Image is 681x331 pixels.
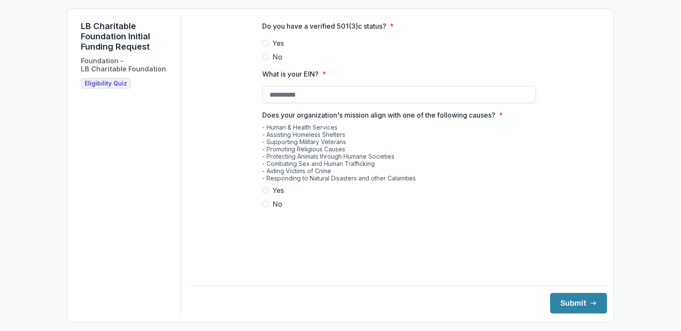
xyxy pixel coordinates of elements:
p: Does your organization's mission align with one of the following causes? [262,110,495,120]
span: Eligibility Quiz [85,80,127,87]
button: Submit [550,293,607,313]
span: No [272,52,282,62]
span: No [272,199,282,209]
div: - Human & Health Services - Assisting Homeless Shelters - Supporting Military Veterans - Promotin... [262,124,536,185]
h2: Foundation - LB Charitable Foundation [81,57,166,73]
h1: LB Charitable Foundation Initial Funding Request [81,21,174,52]
span: Yes [272,185,284,195]
span: Yes [272,38,284,48]
p: Do you have a verified 501(3)c status? [262,21,386,31]
p: What is your EIN? [262,69,319,79]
